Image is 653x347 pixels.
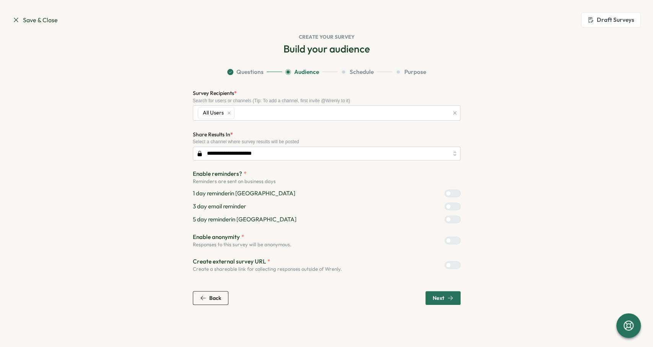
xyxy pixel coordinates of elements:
span: Enable reminders? [193,170,242,178]
button: Back [193,291,228,305]
p: Create a shareable link for collecting responses outside of Wrenly. [193,266,342,273]
div: Search for users or channels (Tip: To add a channel, first invite @Wrenly to it) [193,98,461,103]
div: Select a channel where survey results will be posted [193,139,461,144]
h2: Build your audience [283,42,370,56]
a: Save & Close [12,15,58,25]
p: Responses to this survey will be anonymous. [193,241,291,248]
span: Back [209,295,221,301]
button: Schedule [340,68,392,76]
span: Schedule [350,68,374,76]
p: Create external survey URL [193,257,342,266]
p: Reminders are sent on business days [193,178,461,185]
span: Purpose [404,68,426,76]
span: Questions [236,68,264,76]
button: Purpose [395,68,426,76]
span: Survey Recipients [193,90,234,97]
button: Audience [285,68,337,76]
button: Questions [227,68,282,76]
span: Enable anonymity [193,233,240,241]
button: Draft Surveys [581,12,641,28]
span: Next [433,295,444,301]
button: Next [425,291,461,305]
p: 3 day email reminder [193,202,246,211]
p: 1 day reminder in [GEOGRAPHIC_DATA] [193,189,295,198]
span: Share Results In [193,131,230,138]
p: 5 day reminder in [GEOGRAPHIC_DATA] [193,215,296,224]
h1: Create your survey [12,34,641,41]
span: All Users [203,109,224,117]
span: Audience [294,68,319,76]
